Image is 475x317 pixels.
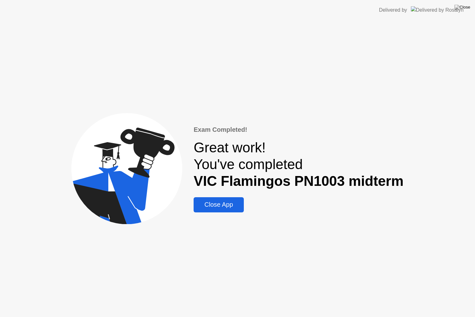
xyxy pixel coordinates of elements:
[194,173,404,189] b: VIC Flamingos PN1003 midterm
[194,139,404,190] div: Great work! You've completed
[379,6,407,14] div: Delivered by
[454,5,470,10] img: Close
[194,125,404,134] div: Exam Completed!
[411,6,464,14] img: Delivered by Rosalyn
[194,197,244,212] button: Close App
[195,201,242,208] div: Close App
